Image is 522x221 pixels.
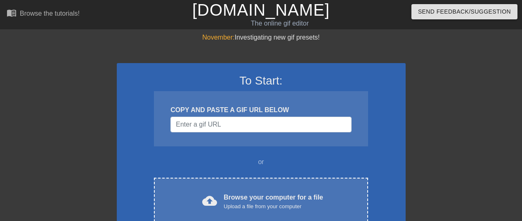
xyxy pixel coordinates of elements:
[138,157,384,167] div: or
[117,33,406,42] div: Investigating new gif presets!
[128,74,395,88] h3: To Start:
[418,7,511,17] span: Send Feedback/Suggestion
[224,193,323,211] div: Browse your computer for a file
[7,8,17,18] span: menu_book
[20,10,80,17] div: Browse the tutorials!
[224,202,323,211] div: Upload a file from your computer
[7,8,80,21] a: Browse the tutorials!
[411,4,517,19] button: Send Feedback/Suggestion
[192,1,330,19] a: [DOMAIN_NAME]
[202,193,217,208] span: cloud_upload
[178,19,382,28] div: The online gif editor
[170,117,351,132] input: Username
[170,105,351,115] div: COPY AND PASTE A GIF URL BELOW
[202,34,234,41] span: November:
